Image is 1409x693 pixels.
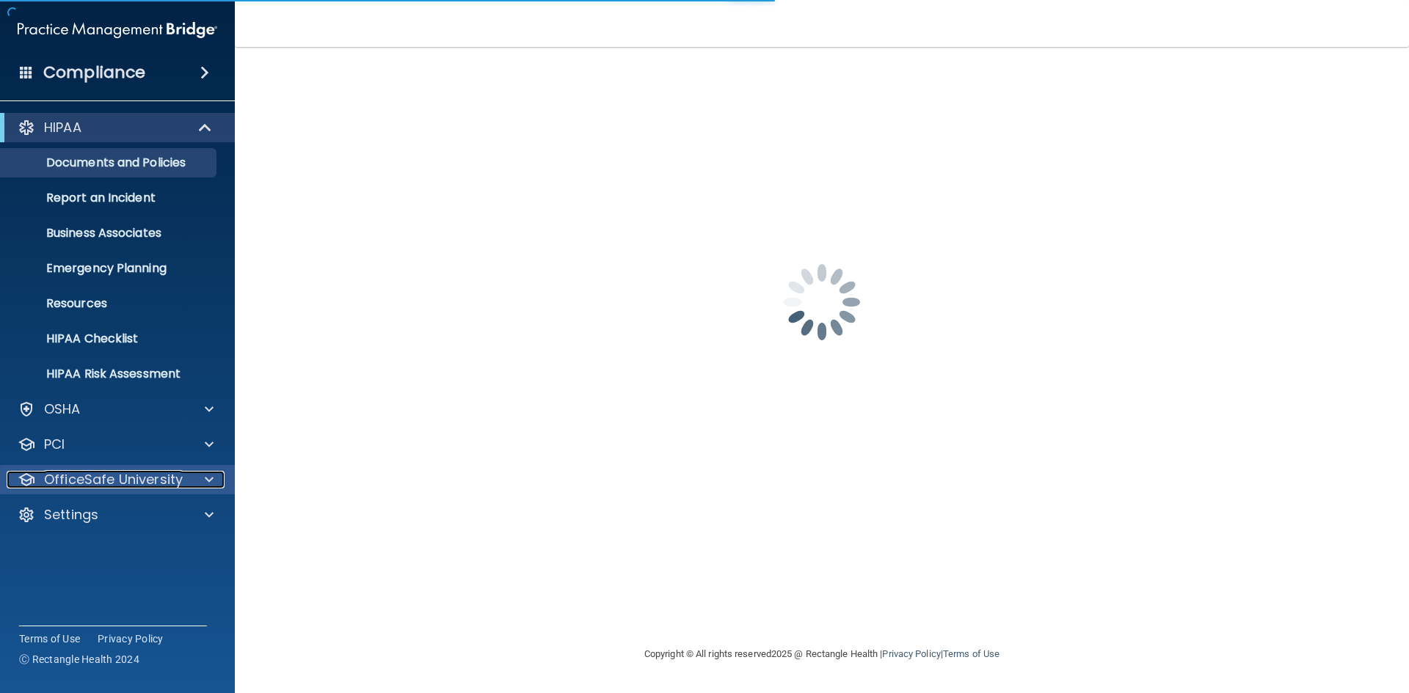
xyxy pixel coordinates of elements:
p: OSHA [44,400,81,418]
a: OSHA [18,400,214,418]
a: PCI [18,436,214,453]
p: Report an Incident [10,191,210,205]
p: Emergency Planning [10,261,210,276]
a: HIPAA [18,119,213,136]
p: HIPAA Risk Assessment [10,367,210,381]
p: Resources [10,296,210,311]
p: OfficeSafe University [44,471,183,488]
a: Privacy Policy [882,648,940,659]
p: HIPAA [44,119,81,136]
a: Terms of Use [943,648,1000,659]
h4: Compliance [43,62,145,83]
p: PCI [44,436,65,453]
p: Documents and Policies [10,155,210,170]
a: Privacy Policy [98,631,164,646]
p: Settings [44,506,98,524]
a: Terms of Use [19,631,80,646]
p: Business Associates [10,226,210,241]
span: Ⓒ Rectangle Health 2024 [19,652,139,667]
a: Settings [18,506,214,524]
div: Copyright © All rights reserved 2025 @ Rectangle Health | | [554,631,1090,678]
img: PMB logo [18,15,217,45]
p: HIPAA Checklist [10,331,210,346]
a: OfficeSafe University [18,471,214,488]
img: spinner.e123f6fc.gif [749,229,895,375]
